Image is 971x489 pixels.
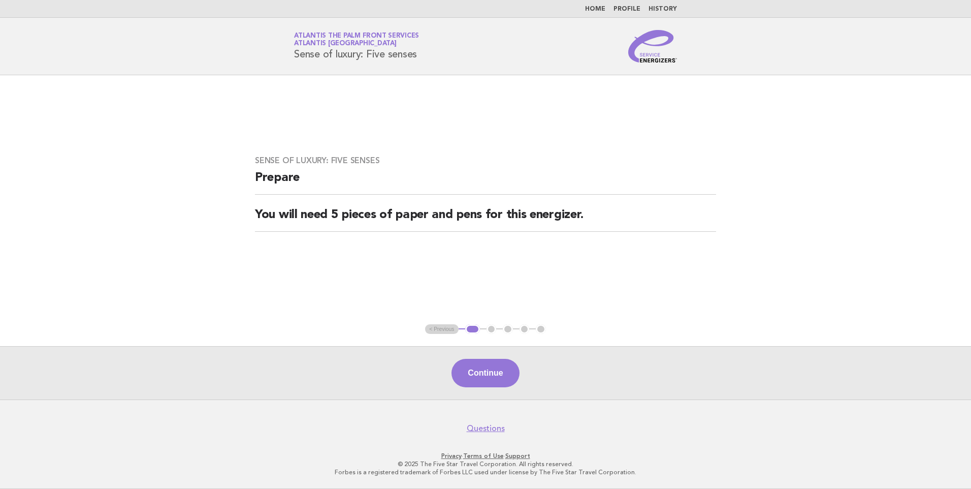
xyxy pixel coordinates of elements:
a: Profile [613,6,640,12]
a: Questions [467,423,505,434]
button: Continue [451,359,519,387]
button: 1 [465,324,480,334]
a: History [649,6,677,12]
h2: You will need 5 pieces of paper and pens for this energizer. [255,207,716,232]
h1: Sense of luxury: Five senses [294,33,419,59]
p: Forbes is a registered trademark of Forbes LLC used under license by The Five Star Travel Corpora... [175,468,796,476]
h2: Prepare [255,170,716,195]
span: Atlantis [GEOGRAPHIC_DATA] [294,41,397,47]
a: Support [505,452,530,460]
a: Home [585,6,605,12]
a: Atlantis The Palm Front ServicesAtlantis [GEOGRAPHIC_DATA] [294,33,419,47]
p: © 2025 The Five Star Travel Corporation. All rights reserved. [175,460,796,468]
h3: Sense of luxury: Five senses [255,156,716,166]
a: Terms of Use [463,452,504,460]
p: · · [175,452,796,460]
img: Service Energizers [628,30,677,63]
a: Privacy [441,452,462,460]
